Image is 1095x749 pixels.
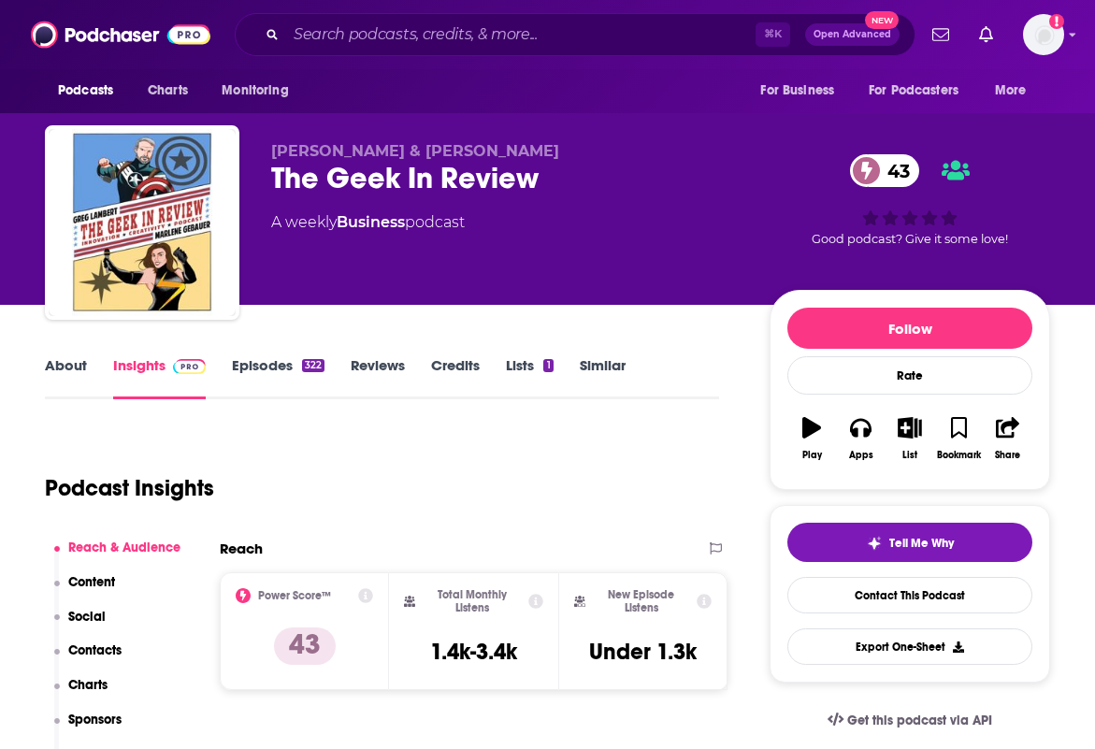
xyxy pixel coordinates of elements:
[982,73,1050,108] button: open menu
[589,638,697,666] h3: Under 1.3k
[802,450,822,461] div: Play
[58,78,113,104] span: Podcasts
[850,154,919,187] a: 43
[787,523,1032,562] button: tell me why sparkleTell Me Why
[889,536,954,551] span: Tell Me Why
[995,78,1027,104] span: More
[258,589,331,602] h2: Power Score™
[857,73,986,108] button: open menu
[756,22,790,47] span: ⌘ K
[814,30,891,39] span: Open Advanced
[787,308,1032,349] button: Follow
[45,474,214,502] h1: Podcast Insights
[869,78,958,104] span: For Podcasters
[148,78,188,104] span: Charts
[787,628,1032,665] button: Export One-Sheet
[271,211,465,234] div: A weekly podcast
[431,356,480,399] a: Credits
[286,20,756,50] input: Search podcasts, credits, & more...
[886,405,934,472] button: List
[813,698,1007,743] a: Get this podcast via API
[593,588,689,614] h2: New Episode Listens
[113,356,206,399] a: InsightsPodchaser Pro
[430,638,517,666] h3: 1.4k-3.4k
[865,11,899,29] span: New
[902,450,917,461] div: List
[787,356,1032,395] div: Rate
[220,540,263,557] h2: Reach
[506,356,553,399] a: Lists1
[54,677,108,712] button: Charts
[760,78,834,104] span: For Business
[302,359,324,372] div: 322
[972,19,1001,50] a: Show notifications dropdown
[867,536,882,551] img: tell me why sparkle
[351,356,405,399] a: Reviews
[271,142,559,160] span: [PERSON_NAME] & [PERSON_NAME]
[1049,14,1064,29] svg: Add a profile image
[68,642,122,658] p: Contacts
[984,405,1032,472] button: Share
[836,405,885,472] button: Apps
[68,712,122,727] p: Sponsors
[49,129,236,316] img: The Geek In Review
[1023,14,1064,55] span: Logged in as Isabellaoidem
[787,577,1032,613] a: Contact This Podcast
[54,642,122,677] button: Contacts
[54,712,122,746] button: Sponsors
[423,588,521,614] h2: Total Monthly Listens
[934,405,983,472] button: Bookmark
[274,627,336,665] p: 43
[54,540,181,574] button: Reach & Audience
[995,450,1020,461] div: Share
[235,13,915,56] div: Search podcasts, credits, & more...
[849,450,873,461] div: Apps
[1023,14,1064,55] button: Show profile menu
[232,356,324,399] a: Episodes322
[136,73,199,108] a: Charts
[31,17,210,52] img: Podchaser - Follow, Share and Rate Podcasts
[543,359,553,372] div: 1
[45,356,87,399] a: About
[54,609,107,643] button: Social
[937,450,981,461] div: Bookmark
[68,609,106,625] p: Social
[1023,14,1064,55] img: User Profile
[45,73,137,108] button: open menu
[925,19,957,50] a: Show notifications dropdown
[812,232,1008,246] span: Good podcast? Give it some love!
[747,73,857,108] button: open menu
[54,574,116,609] button: Content
[68,574,115,590] p: Content
[222,78,288,104] span: Monitoring
[337,213,405,231] a: Business
[805,23,900,46] button: Open AdvancedNew
[209,73,312,108] button: open menu
[580,356,626,399] a: Similar
[847,713,992,728] span: Get this podcast via API
[770,142,1050,258] div: 43Good podcast? Give it some love!
[68,677,108,693] p: Charts
[787,405,836,472] button: Play
[869,154,919,187] span: 43
[173,359,206,374] img: Podchaser Pro
[68,540,180,555] p: Reach & Audience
